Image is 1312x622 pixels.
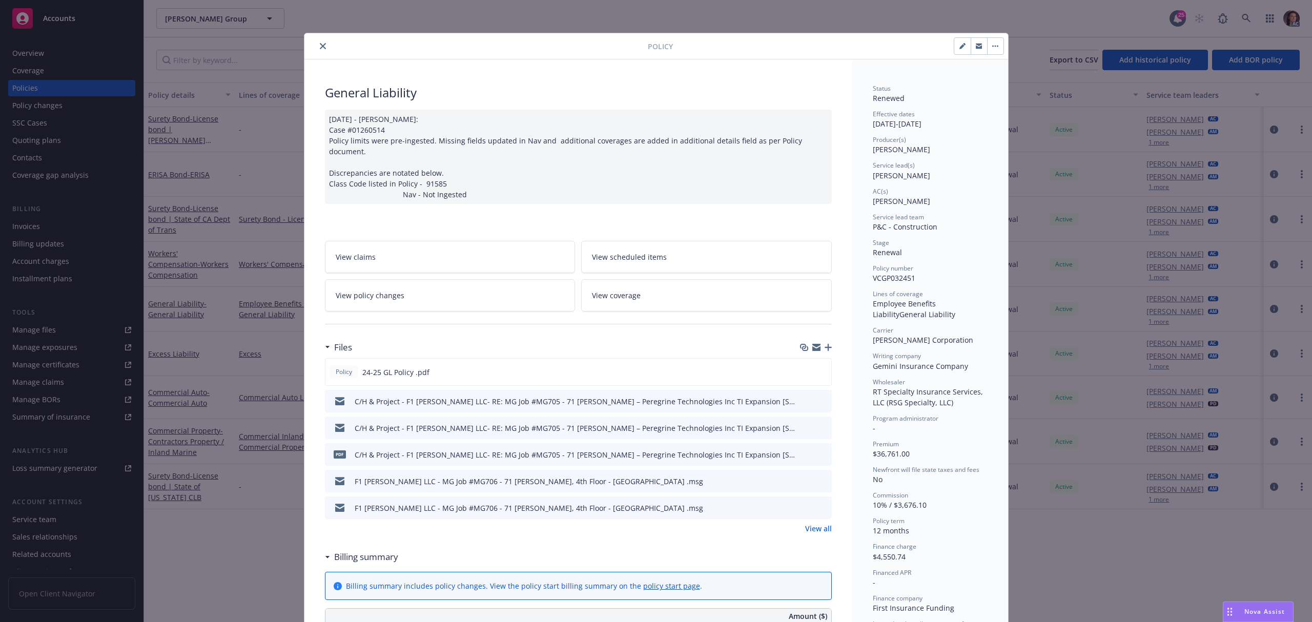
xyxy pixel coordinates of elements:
h3: Files [334,341,352,354]
span: Lines of coverage [873,289,923,298]
button: preview file [818,503,828,513]
button: preview file [818,449,828,460]
span: $4,550.74 [873,552,906,562]
span: Status [873,84,891,93]
span: View policy changes [336,290,404,301]
span: Service lead team [873,213,924,221]
div: Billing summary includes policy changes. View the policy start billing summary on the . [346,580,702,591]
span: - [873,577,875,587]
div: [DATE] - [DATE] [873,110,988,129]
span: 10% / $3,676.10 [873,500,927,510]
span: Writing company [873,351,921,360]
span: First Insurance Funding [873,603,954,613]
button: Nova Assist [1223,602,1294,622]
button: download file [802,396,810,407]
span: RT Specialty Insurance Services, LLC (RSG Specialty, LLC) [873,387,985,407]
span: Policy [648,41,673,52]
span: 24-25 GL Policy .pdf [362,367,429,378]
span: Financed APR [873,568,911,577]
span: [PERSON_NAME] Corporation [873,335,973,345]
span: View coverage [592,290,641,301]
span: Policy [334,367,354,377]
div: [DATE] - [PERSON_NAME]: Case #01260514 Policy limits were pre-ingested. Missing fields updated in... [325,110,832,204]
a: View policy changes [325,279,576,312]
span: [PERSON_NAME] [873,196,930,206]
span: Stage [873,238,889,247]
div: C/H & Project - F1 [PERSON_NAME] LLC- RE: MG Job #MG705 - 71 [PERSON_NAME] – Peregrine Technologi... [355,396,798,407]
span: Renewal [873,247,902,257]
button: download file [802,476,810,487]
button: preview file [818,476,828,487]
button: preview file [818,423,828,433]
span: Wholesaler [873,378,905,386]
span: Effective dates [873,110,915,118]
span: View scheduled items [592,252,667,262]
span: Employee Benefits Liability [873,299,938,319]
span: Policy number [873,264,913,273]
div: C/H & Project - F1 [PERSON_NAME] LLC- RE: MG Job #MG705 - 71 [PERSON_NAME] – Peregrine Technologi... [355,423,798,433]
div: General Liability [325,84,832,101]
span: $36,761.00 [873,449,910,459]
button: download file [802,367,810,378]
div: Files [325,341,352,354]
span: View claims [336,252,376,262]
div: Drag to move [1223,602,1236,621]
a: View coverage [581,279,832,312]
span: Premium [873,440,899,448]
button: download file [802,423,810,433]
span: 12 months [873,526,909,535]
span: AC(s) [873,187,888,196]
span: Nova Assist [1244,607,1285,616]
span: - [873,423,875,433]
span: Commission [873,491,908,500]
span: [PERSON_NAME] [873,171,930,180]
button: download file [802,449,810,460]
button: preview file [818,367,827,378]
span: Gemini Insurance Company [873,361,968,371]
span: Newfront will file state taxes and fees [873,465,979,474]
span: Policy term [873,516,905,525]
span: Service lead(s) [873,161,915,170]
span: P&C - Construction [873,222,937,232]
span: Finance charge [873,542,916,551]
a: View claims [325,241,576,273]
div: C/H & Project - F1 [PERSON_NAME] LLC- RE: MG Job #MG705 - 71 [PERSON_NAME] – Peregrine Technologi... [355,449,798,460]
span: Amount ($) [789,611,827,621]
button: close [317,40,329,52]
span: VCGP032451 [873,273,915,283]
a: View scheduled items [581,241,832,273]
button: download file [802,503,810,513]
span: Producer(s) [873,135,906,144]
span: Program administrator [873,414,938,423]
span: Carrier [873,326,893,335]
span: Finance company [873,594,922,603]
div: F1 [PERSON_NAME] LLC - MG Job #MG706 - 71 [PERSON_NAME], 4th Floor - [GEOGRAPHIC_DATA] .msg [355,503,703,513]
button: preview file [818,396,828,407]
span: No [873,474,883,484]
span: General Liability [899,309,955,319]
h3: Billing summary [334,550,398,564]
a: View all [805,523,832,534]
a: policy start page [643,581,700,591]
span: pdf [334,450,346,458]
div: Billing summary [325,550,398,564]
span: Renewed [873,93,905,103]
div: F1 [PERSON_NAME] LLC - MG Job #MG706 - 71 [PERSON_NAME], 4th Floor - [GEOGRAPHIC_DATA] .msg [355,476,703,487]
span: [PERSON_NAME] [873,144,930,154]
